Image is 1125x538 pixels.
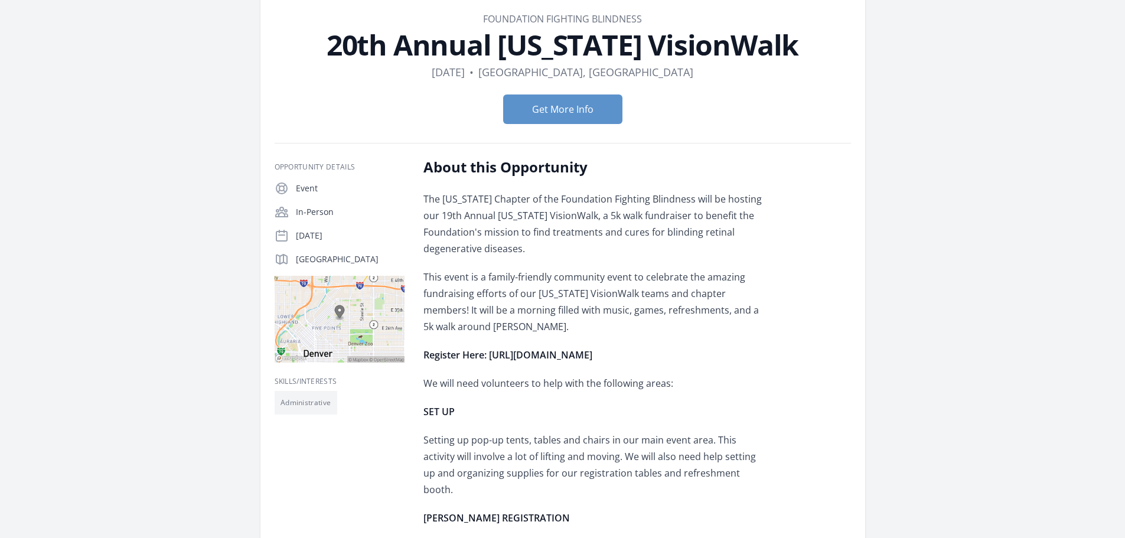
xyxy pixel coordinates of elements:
[275,31,851,59] h1: 20th Annual [US_STATE] VisionWalk
[423,432,769,498] p: Setting up pop-up tents, tables and chairs in our main event area. This activity will involve a l...
[275,377,405,386] h3: Skills/Interests
[423,405,455,418] strong: SET UP
[423,375,769,392] p: We will need volunteers to help with the following areas:
[275,391,337,415] li: Administrative
[296,182,405,194] p: Event
[275,276,405,363] img: Map
[275,162,405,172] h3: Opportunity Details
[423,348,592,361] strong: Register Here: [URL][DOMAIN_NAME]
[423,511,570,524] strong: [PERSON_NAME] REGISTRATION
[296,206,405,218] p: In-Person
[503,94,622,124] button: Get More Info
[296,230,405,242] p: [DATE]
[423,191,769,257] p: The [US_STATE] Chapter of the Foundation Fighting Blindness will be hosting our 19th Annual [US_S...
[478,64,693,80] dd: [GEOGRAPHIC_DATA], [GEOGRAPHIC_DATA]
[483,12,642,25] a: Foundation Fighting Blindness
[423,158,769,177] h2: About this Opportunity
[469,64,474,80] div: •
[423,269,769,335] p: This event is a family-friendly community event to celebrate the amazing fundraising efforts of o...
[296,253,405,265] p: [GEOGRAPHIC_DATA]
[432,64,465,80] dd: [DATE]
